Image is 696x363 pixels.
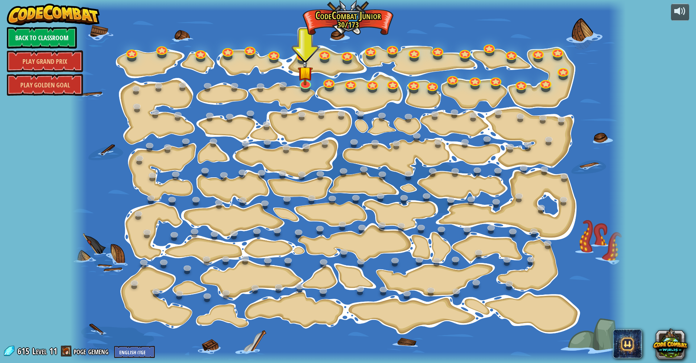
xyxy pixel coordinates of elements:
span: 11 [49,345,57,357]
a: Play Grand Prix [7,50,83,72]
img: level-banner-started.png [298,59,313,86]
button: Adjust volume [671,4,689,21]
img: CodeCombat - Learn how to code by playing a game [7,4,100,25]
span: Level [32,345,47,357]
a: poge gemeng [74,345,111,357]
span: 615 [17,345,32,357]
a: Back to Classroom [7,27,77,49]
a: Play Golden Goal [7,74,83,96]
